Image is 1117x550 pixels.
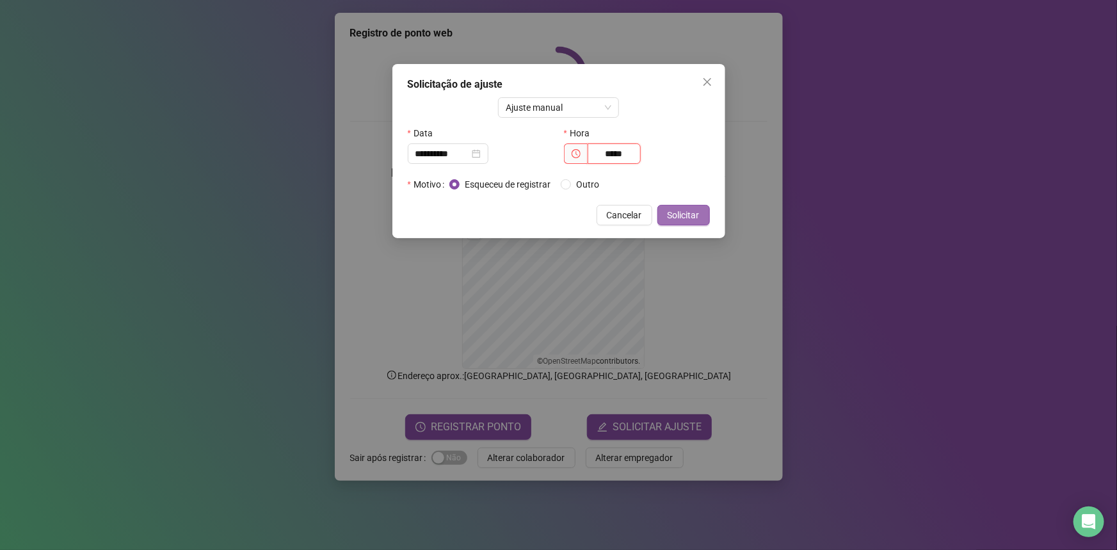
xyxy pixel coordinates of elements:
[572,149,581,158] span: clock-circle
[571,177,604,191] span: Outro
[408,174,449,195] label: Motivo
[460,177,556,191] span: Esqueceu de registrar
[506,98,611,117] span: Ajuste manual
[607,208,642,222] span: Cancelar
[1073,506,1104,537] div: Open Intercom Messenger
[597,205,652,225] button: Cancelar
[564,123,598,143] label: Hora
[702,77,712,87] span: close
[657,205,710,225] button: Solicitar
[408,77,710,92] div: Solicitação de ajuste
[668,208,700,222] span: Solicitar
[697,72,718,92] button: Close
[408,123,441,143] label: Data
